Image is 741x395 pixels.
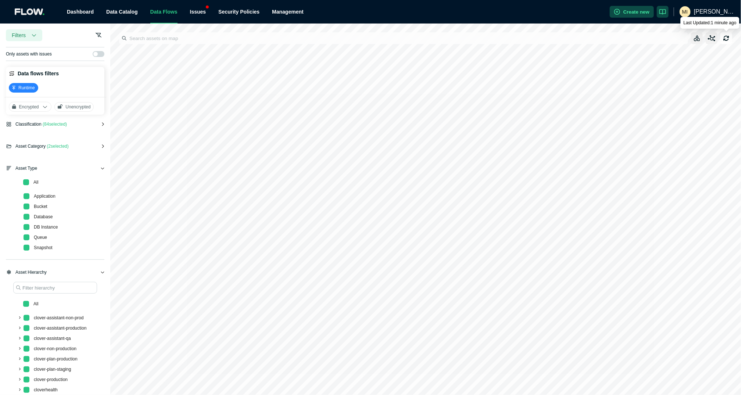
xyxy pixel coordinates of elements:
span: Unencrypted [65,104,90,110]
span: Database [32,212,54,221]
span: clover-assistant-non-prod [34,315,83,320]
a: Dashboard [67,9,94,15]
span: clover-production [34,377,68,382]
span: Bucket [32,202,49,211]
span: clover-production [32,375,69,384]
a: Security Policies [218,9,259,15]
span: All [32,178,40,187]
span: All [32,299,40,308]
span: ( 2 selected) [47,144,68,149]
div: Classification (84selected) [6,121,104,134]
div: Asset Category (2selected) [6,143,104,156]
div: Unencrypted [54,102,94,112]
div: Asset Type [6,165,104,178]
span: Application [34,194,56,199]
input: Filter hierarchy [13,282,97,294]
span: clover-non-production [32,344,78,353]
span: clover-plan-staging [32,365,72,374]
div: Runtime [9,83,38,93]
span: clover-assistant-production [32,324,88,333]
span: clover-non-production [34,346,76,351]
span: Data Flows [150,9,178,15]
span: Runtime [18,85,35,91]
span: Data flows filters [18,70,59,77]
span: Bucket [34,204,47,209]
span: DB Instance [34,225,58,230]
span: Database [34,214,53,219]
button: Create new [610,6,654,18]
div: Last Updated: [681,17,740,29]
span: Asset Hierarchy [15,269,47,276]
span: Queue [34,235,47,240]
span: ( 84 selected) [43,122,67,127]
span: Filters [12,32,26,39]
span: Asset Category [15,143,69,150]
img: 374932a8bd7c9a827711d1818184e105 [680,6,691,17]
span: Snapshot [34,245,53,250]
span: clover-assistant-qa [32,334,72,343]
div: Asset Hierarchy [6,269,104,282]
span: All [33,301,38,306]
div: Encrypted [9,102,51,112]
span: Application [32,192,57,201]
a: Data Catalog [106,9,138,15]
span: clover-assistant-non-prod [32,313,85,322]
div: 1 minute ago [711,19,736,26]
span: Asset Type [15,165,37,172]
span: Encrypted [19,104,39,110]
input: Search assets on map [121,32,688,44]
span: clover-plan-production [34,356,78,362]
span: clover-plan-staging [34,367,71,372]
span: Classification [15,121,67,128]
span: Snapshot [32,243,54,252]
span: cloverhealth [34,387,58,392]
span: Queue [32,233,49,242]
button: Filters [6,29,42,41]
span: cloverhealth [32,385,59,394]
span: clover-plan-production [32,355,79,363]
span: Only assets with issues [6,50,52,58]
span: DB Instance [32,223,59,231]
span: All [33,180,38,185]
span: clover-assistant-production [34,326,86,331]
span: clover-assistant-qa [34,336,71,341]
